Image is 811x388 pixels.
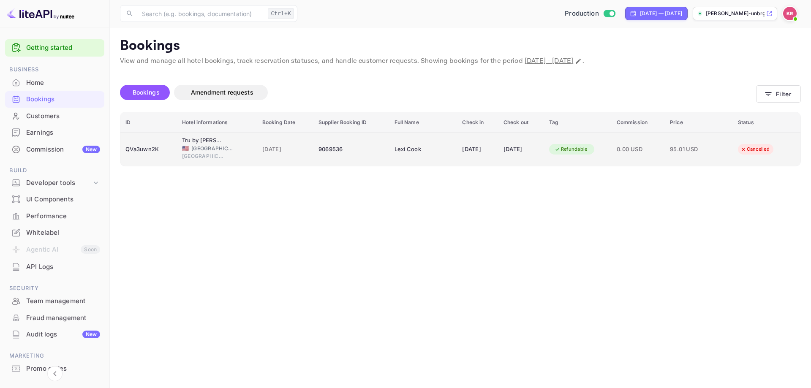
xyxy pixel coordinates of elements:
a: Promo codes [5,361,104,376]
img: Kobus Roux [783,7,797,20]
span: Amendment requests [191,89,253,96]
div: Switch to Sandbox mode [561,9,618,19]
div: [DATE] [462,143,493,156]
th: Full Name [389,112,457,133]
div: Commission [26,145,100,155]
div: UI Components [26,195,100,204]
div: [DATE] — [DATE] [640,10,682,17]
div: Getting started [5,39,104,57]
div: Bookings [26,95,100,104]
a: Audit logsNew [5,326,104,342]
div: Bookings [5,91,104,108]
div: Performance [5,208,104,225]
input: Search (e.g. bookings, documentation) [137,5,264,22]
div: Performance [26,212,100,221]
div: Team management [5,293,104,309]
span: United States of America [182,146,189,151]
th: Tag [544,112,612,133]
img: LiteAPI logo [7,7,74,20]
p: [PERSON_NAME]-unbrg.[PERSON_NAME]... [706,10,765,17]
div: Whitelabel [26,228,100,238]
div: Audit logsNew [5,326,104,343]
div: Fraud management [5,310,104,326]
div: Ctrl+K [268,8,294,19]
div: New [82,146,100,153]
div: Developer tools [26,178,92,188]
div: Refundable [549,144,593,155]
div: Promo codes [26,364,100,374]
th: Check in [457,112,498,133]
a: CommissionNew [5,141,104,157]
a: Fraud management [5,310,104,326]
a: Team management [5,293,104,309]
a: Customers [5,108,104,124]
div: Earnings [5,125,104,141]
div: account-settings tabs [120,85,756,100]
button: Filter [756,85,801,103]
a: Whitelabel [5,225,104,240]
div: New [82,331,100,338]
div: 9069536 [318,143,384,156]
span: Business [5,65,104,74]
p: Bookings [120,38,801,54]
th: Status [733,112,800,133]
span: Marketing [5,351,104,361]
th: Hotel informations [177,112,257,133]
a: Getting started [26,43,100,53]
a: Earnings [5,125,104,140]
div: Lexi Cook [395,143,437,156]
span: [GEOGRAPHIC_DATA] [182,152,224,160]
a: API Logs [5,259,104,274]
div: Audit logs [26,330,100,339]
div: Developer tools [5,176,104,190]
div: Customers [5,108,104,125]
span: 0.00 USD [617,145,660,154]
span: [DATE] - [DATE] [525,57,573,65]
span: Bookings [133,89,160,96]
div: Promo codes [5,361,104,377]
div: API Logs [5,259,104,275]
a: Performance [5,208,104,224]
span: 95.01 USD [670,145,712,154]
a: UI Components [5,191,104,207]
a: Bookings [5,91,104,107]
p: View and manage all hotel bookings, track reservation statuses, and handle customer requests. Sho... [120,56,801,66]
div: Customers [26,111,100,121]
a: Home [5,75,104,90]
div: Fraud management [26,313,100,323]
div: QVa3uwn2K [125,143,172,156]
th: Price [665,112,733,133]
div: Cancelled [735,144,775,155]
th: ID [120,112,177,133]
div: Home [26,78,100,88]
div: Tru by Hilton Charleston Ashley Phosphate [182,136,224,145]
div: Home [5,75,104,91]
div: Team management [26,296,100,306]
div: Earnings [26,128,100,138]
div: UI Components [5,191,104,208]
span: [DATE] [262,145,308,154]
th: Supplier Booking ID [313,112,389,133]
table: booking table [120,112,800,166]
th: Booking Date [257,112,313,133]
span: Security [5,284,104,293]
div: API Logs [26,262,100,272]
th: Commission [612,112,665,133]
button: Change date range [574,57,582,65]
div: Whitelabel [5,225,104,241]
span: Production [565,9,599,19]
th: Check out [498,112,544,133]
div: CommissionNew [5,141,104,158]
div: [DATE] [503,143,539,156]
button: Collapse navigation [47,366,63,381]
span: Build [5,166,104,175]
span: [GEOGRAPHIC_DATA] [191,145,234,152]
